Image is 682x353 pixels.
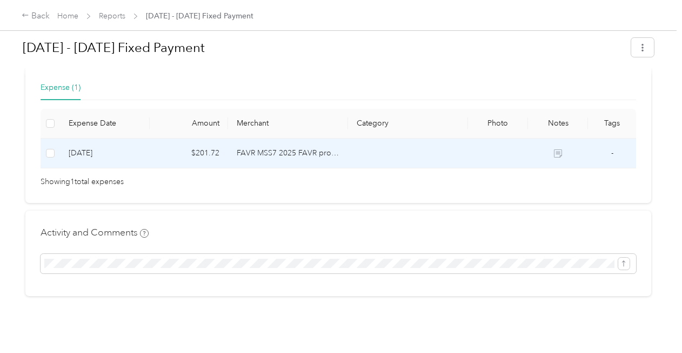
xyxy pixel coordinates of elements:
span: [DATE] - [DATE] Fixed Payment [146,10,253,22]
td: $201.72 [150,139,228,168]
td: FAVR MSS7 2025 FAVR program [228,139,348,168]
th: Photo [468,109,528,139]
td: 10-2-2025 [60,139,150,168]
h1: Sep 1 - 30, 2025 Fixed Payment [23,35,624,61]
a: Reports [99,11,125,21]
div: Expense (1) [41,82,81,94]
th: Amount [150,109,228,139]
iframe: Everlance-gr Chat Button Frame [621,292,682,353]
th: Notes [528,109,588,139]
th: Category [348,109,468,139]
span: Showing 1 total expenses [41,176,124,188]
td: - [588,139,636,168]
span: - [611,148,613,158]
th: Expense Date [60,109,150,139]
div: Tags [597,119,627,128]
div: Back [22,10,50,23]
th: Tags [588,109,636,139]
a: Home [57,11,78,21]
th: Merchant [228,109,348,139]
h4: Activity and Comments [41,226,149,239]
